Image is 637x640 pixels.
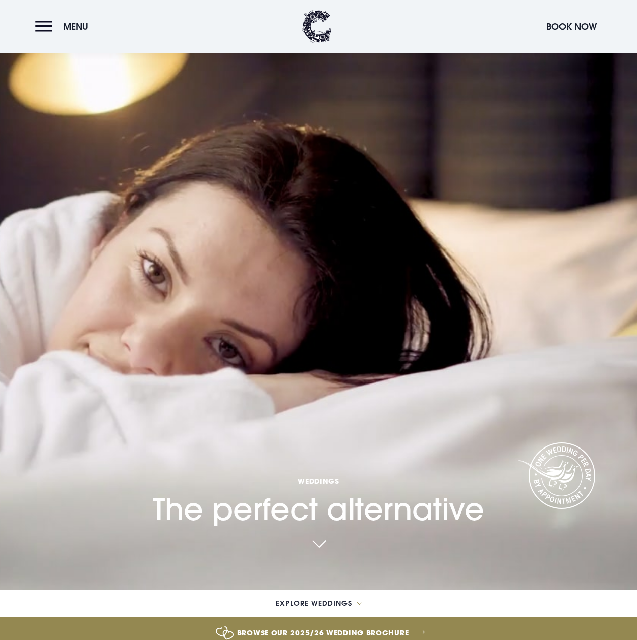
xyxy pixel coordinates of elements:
[153,398,484,527] h1: The perfect alternative
[35,16,93,37] button: Menu
[541,16,602,37] button: Book Now
[153,476,484,486] span: Weddings
[276,600,352,607] span: Explore Weddings
[302,10,332,43] img: Clandeboye Lodge
[63,21,88,32] span: Menu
